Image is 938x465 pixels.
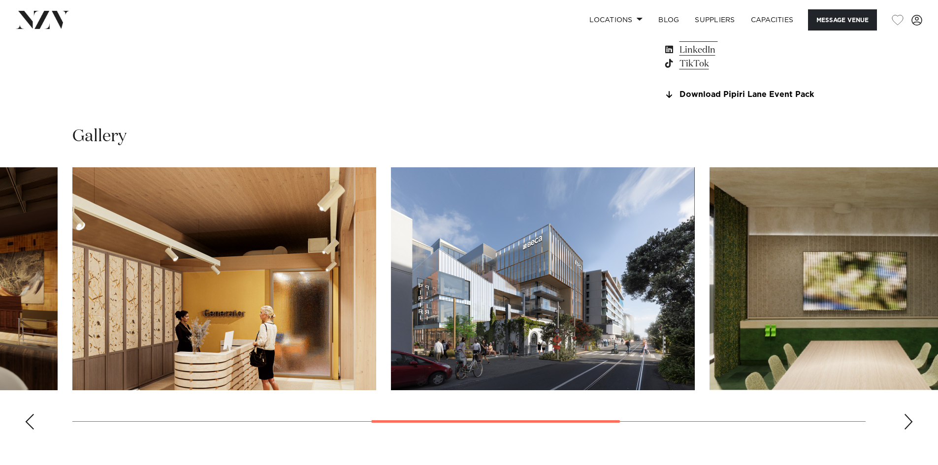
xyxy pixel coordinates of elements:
[743,9,802,31] a: Capacities
[808,9,877,31] button: Message Venue
[582,9,650,31] a: Locations
[650,9,687,31] a: BLOG
[663,91,824,99] a: Download Pipiri Lane Event Pack
[16,11,69,29] img: nzv-logo.png
[72,167,376,390] swiper-slide: 4 / 8
[663,43,824,57] a: LinkedIn
[72,125,127,148] h2: Gallery
[663,57,824,71] a: TikTok
[687,9,743,31] a: SUPPLIERS
[391,167,695,390] swiper-slide: 5 / 8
